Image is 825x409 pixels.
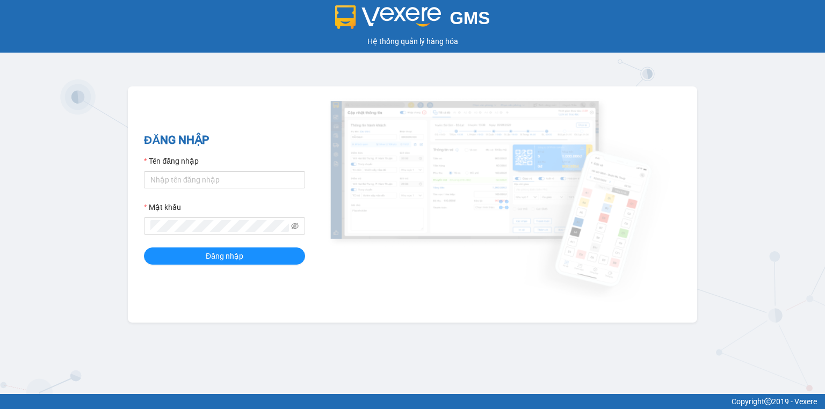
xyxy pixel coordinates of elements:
[3,35,822,47] div: Hệ thống quản lý hàng hóa
[144,171,305,188] input: Tên đăng nhập
[335,16,490,25] a: GMS
[764,398,772,405] span: copyright
[206,250,243,262] span: Đăng nhập
[8,396,817,407] div: Copyright 2019 - Vexere
[291,222,299,230] span: eye-invisible
[144,247,305,265] button: Đăng nhập
[450,8,490,28] span: GMS
[335,5,442,29] img: logo 2
[144,132,305,149] h2: ĐĂNG NHẬP
[144,155,199,167] label: Tên đăng nhập
[144,201,181,213] label: Mật khẩu
[150,220,289,232] input: Mật khẩu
